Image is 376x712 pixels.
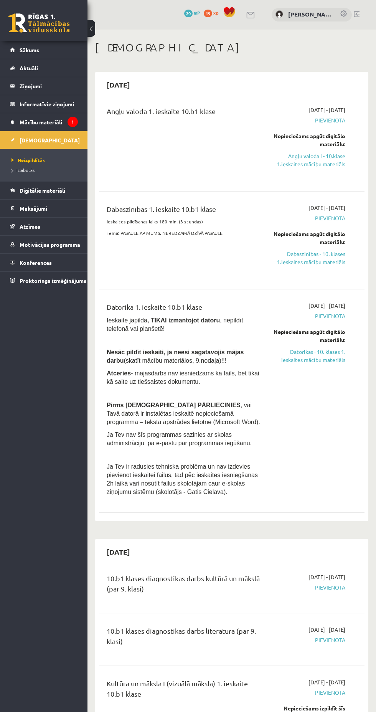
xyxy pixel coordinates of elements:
[274,132,345,148] div: Nepieciešams apgūt digitālo materiālu:
[274,152,345,168] a: Angļu valoda I - 10.klase 1.ieskaites mācību materiāls
[10,200,78,217] a: Maksājumi
[10,77,78,95] a: Ziņojumi
[20,95,78,113] legend: Informatīvie ziņojumi
[20,64,38,71] span: Aktuāli
[107,370,131,377] b: Atceries
[288,10,332,19] a: [PERSON_NAME]
[20,187,65,194] span: Digitālie materiāli
[213,10,218,16] span: xp
[308,573,345,581] span: [DATE] - [DATE]
[8,13,70,33] a: Rīgas 1. Tālmācības vidusskola
[10,41,78,59] a: Sākums
[10,236,78,253] a: Motivācijas programma
[274,583,345,591] span: Pievienota
[204,10,222,16] a: 19 xp
[107,106,262,120] div: Angļu valoda 1. ieskaite 10.b1 klase
[107,463,258,495] span: Ja Tev ir radusies tehniska problēma un nav izdevies pievienot ieskaitei failus, tad pēc ieskaite...
[274,689,345,697] span: Pievienota
[10,113,78,131] a: Mācību materiāli
[107,402,260,425] span: , vai Tavā datorā ir instalētas ieskaitē nepieciešamā programma – teksta apstrādes lietotne (Micr...
[20,77,78,95] legend: Ziņojumi
[20,119,62,126] span: Mācību materiāli
[10,182,78,199] a: Digitālie materiāli
[10,59,78,77] a: Aktuāli
[99,543,138,561] h2: [DATE]
[308,106,345,114] span: [DATE] - [DATE]
[274,116,345,124] span: Pievienota
[274,328,345,344] div: Nepieciešams apgūt digitālo materiālu:
[68,117,78,127] i: 1
[20,223,40,230] span: Atzīmes
[107,573,262,598] div: 10.b1 klases diagnostikas darbs kultūrā un mākslā (par 9. klasi)
[10,131,78,149] a: [DEMOGRAPHIC_DATA]
[10,218,78,235] a: Atzīmes
[20,241,80,248] span: Motivācijas programma
[308,626,345,634] span: [DATE] - [DATE]
[20,46,39,53] span: Sākums
[275,10,283,18] img: Stepans Grigorjevs
[95,41,368,54] h1: [DEMOGRAPHIC_DATA]
[274,230,345,246] div: Nepieciešams apgūt digitālo materiālu:
[107,678,262,703] div: Kultūra un māksla I (vizuālā māksla) 1. ieskaite 10.b1 klase
[10,272,78,289] a: Proktoringa izmēģinājums
[12,167,80,173] a: Izlabotās
[20,200,78,217] legend: Maksājumi
[204,10,212,17] span: 19
[12,157,45,163] span: Neizpildītās
[99,76,138,94] h2: [DATE]
[107,302,262,316] div: Datorika 1. ieskaite 10.b1 klase
[107,230,262,236] p: Tēma: PASAULE AP MUMS. NEREDZAMĀ DZĪVĀ PASAULE
[184,10,200,16] a: 29 mP
[12,167,35,173] span: Izlabotās
[184,10,193,17] span: 29
[107,431,252,446] span: Ja Tev nav šīs programmas sazinies ar skolas administrāciju pa e-pastu par programmas iegūšanu.
[194,10,200,16] span: mP
[107,317,243,332] span: Ieskaite jāpilda , nepildīt telefonā vai planšetē!
[124,357,226,364] span: (skatīt mācību materiālos, 9.nodaļa)!!!
[308,678,345,686] span: [DATE] - [DATE]
[20,137,80,144] span: [DEMOGRAPHIC_DATA]
[12,157,80,164] a: Neizpildītās
[107,370,259,385] span: - mājasdarbs nav iesniedzams kā fails, bet tikai kā saite uz tiešsaistes dokumentu.
[10,254,78,271] a: Konferences
[20,259,52,266] span: Konferences
[308,302,345,310] span: [DATE] - [DATE]
[274,348,345,364] a: Datorikas - 10. klases 1. ieskaites mācību materiāls
[107,204,262,218] div: Dabaszinības 1. ieskaite 10.b1 klase
[274,636,345,644] span: Pievienota
[308,204,345,212] span: [DATE] - [DATE]
[274,312,345,320] span: Pievienota
[274,250,345,266] a: Dabaszinības - 10. klases 1.ieskaites mācību materiāls
[20,277,86,284] span: Proktoringa izmēģinājums
[107,402,241,408] span: Pirms [DEMOGRAPHIC_DATA] PĀRLIECINIES
[107,349,244,364] span: Nesāc pildīt ieskaiti, ja neesi sagatavojis mājas darbu
[107,218,262,225] p: Ieskaites pildīšanas laiks 180 min. (3 stundas)
[107,626,262,650] div: 10.b1 klases diagnostikas darbs literatūrā (par 9. klasi)
[147,317,220,324] b: , TIKAI izmantojot datoru
[274,214,345,222] span: Pievienota
[10,95,78,113] a: Informatīvie ziņojumi1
